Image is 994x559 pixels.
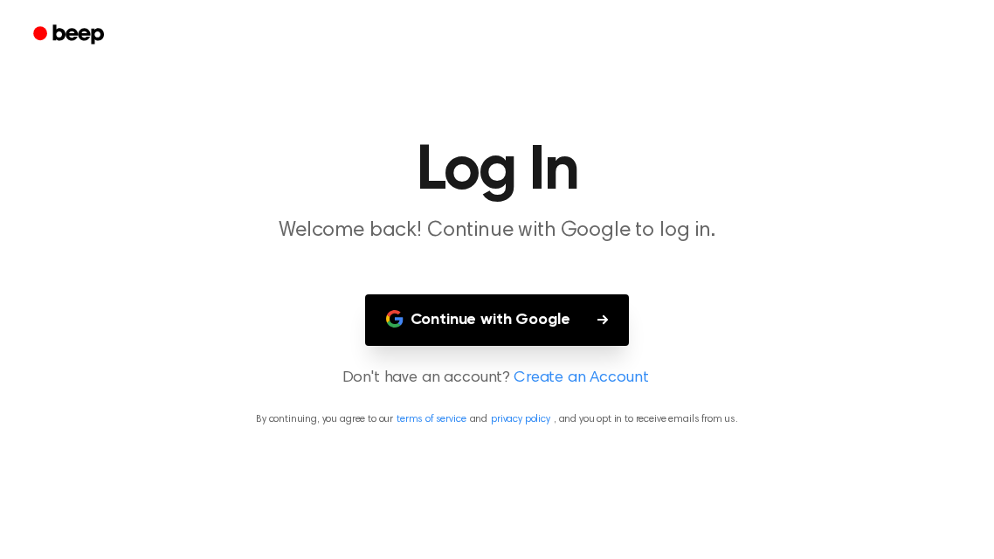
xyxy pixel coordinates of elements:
[50,140,944,203] h1: Log In
[514,367,648,390] a: Create an Account
[162,217,832,245] p: Welcome back! Continue with Google to log in.
[491,414,550,424] a: privacy policy
[365,294,630,346] button: Continue with Google
[21,411,973,427] p: By continuing, you agree to our and , and you opt in to receive emails from us.
[397,414,466,424] a: terms of service
[21,367,973,390] p: Don't have an account?
[21,18,120,52] a: Beep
